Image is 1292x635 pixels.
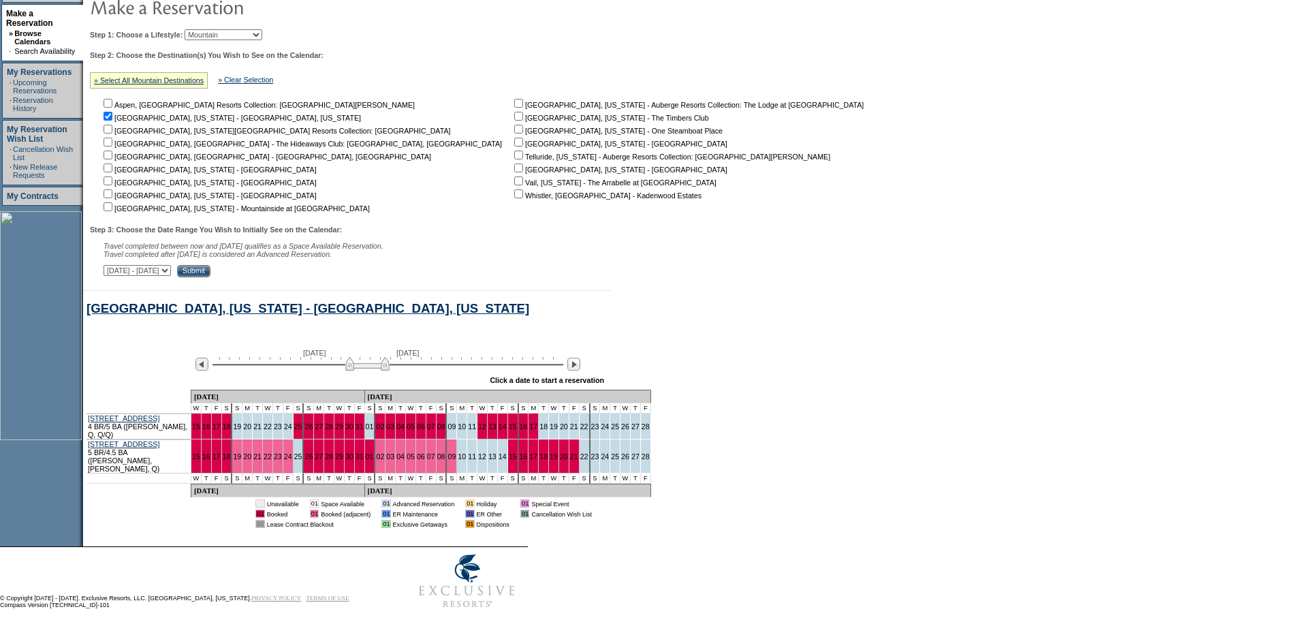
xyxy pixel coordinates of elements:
[620,474,631,484] td: W
[509,422,517,431] a: 15
[569,474,580,484] td: F
[88,440,159,448] a: [STREET_ADDRESS]
[375,403,385,414] td: S
[7,125,67,144] a: My Reservation Wish List
[90,51,324,59] b: Step 2: Choose the Destination(s) You Wish to See on the Calendar:
[631,403,641,414] td: T
[488,474,498,484] td: T
[406,403,416,414] td: W
[356,422,364,431] a: 31
[325,422,333,431] a: 28
[437,403,447,414] td: S
[9,47,13,55] td: ·
[465,520,474,528] td: 01
[255,520,264,528] td: 01
[263,474,273,484] td: W
[335,452,343,461] a: 29
[273,474,283,484] td: T
[10,78,12,95] td: ·
[191,390,365,403] td: [DATE]
[458,422,466,431] a: 10
[511,114,709,122] nobr: [GEOGRAPHIC_DATA], [US_STATE] - The Timbers Club
[539,452,548,461] a: 18
[508,474,519,484] td: S
[264,452,272,461] a: 22
[243,422,251,431] a: 20
[477,510,510,518] td: ER Other
[620,403,631,414] td: W
[621,422,629,431] a: 26
[508,403,519,414] td: S
[407,452,415,461] a: 05
[315,452,323,461] a: 27
[104,242,383,250] span: Travel completed between now and [DATE] qualifies as a Space Available Reservation.
[426,403,437,414] td: F
[101,166,317,174] nobr: [GEOGRAPHIC_DATA], [US_STATE] - [GEOGRAPHIC_DATA]
[539,422,548,431] a: 18
[498,403,508,414] td: F
[202,403,212,414] td: T
[355,474,365,484] td: F
[641,403,651,414] td: F
[101,101,415,109] nobr: Aspen, [GEOGRAPHIC_DATA] Resorts Collection: [GEOGRAPHIC_DATA][PERSON_NAME]
[407,422,415,431] a: 05
[468,422,476,431] a: 11
[325,452,333,461] a: 28
[519,403,529,414] td: S
[365,474,376,484] td: S
[549,403,559,414] td: W
[242,403,253,414] td: M
[468,452,476,461] a: 11
[90,31,183,39] b: Step 1: Choose a Lifestyle:
[101,114,361,122] nobr: [GEOGRAPHIC_DATA], [US_STATE] - [GEOGRAPHIC_DATA], [US_STATE]
[396,349,420,357] span: [DATE]
[284,422,292,431] a: 24
[365,484,651,497] td: [DATE]
[255,499,264,508] td: 01
[385,474,396,484] td: M
[447,403,457,414] td: S
[396,452,405,461] a: 04
[549,474,559,484] td: W
[529,403,539,414] td: M
[499,452,507,461] a: 14
[559,474,569,484] td: T
[591,452,599,461] a: 23
[366,422,374,431] a: 01
[396,474,406,484] td: T
[600,403,610,414] td: M
[88,414,159,422] a: [STREET_ADDRESS]
[345,403,355,414] td: T
[416,403,426,414] td: T
[177,265,210,277] input: Submit
[212,403,222,414] td: F
[304,452,313,461] a: 26
[569,403,580,414] td: F
[477,499,510,508] td: Holiday
[381,510,390,518] td: 01
[202,474,212,484] td: T
[314,474,324,484] td: M
[406,474,416,484] td: W
[264,422,272,431] a: 22
[321,510,371,518] td: Booked (adjacent)
[509,452,517,461] a: 15
[610,403,620,414] td: T
[642,452,650,461] a: 28
[310,510,319,518] td: 01
[447,422,456,431] a: 09
[294,452,302,461] a: 25
[520,422,528,431] a: 16
[465,499,474,508] td: 01
[324,403,334,414] td: T
[13,145,73,161] a: Cancellation Wish List
[396,422,405,431] a: 04
[6,9,53,28] a: Make a Reservation
[283,403,294,414] td: F
[321,499,371,508] td: Space Available
[274,422,282,431] a: 23
[478,422,486,431] a: 12
[570,452,578,461] a: 21
[101,191,317,200] nobr: [GEOGRAPHIC_DATA], [US_STATE] - [GEOGRAPHIC_DATA]
[539,403,549,414] td: T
